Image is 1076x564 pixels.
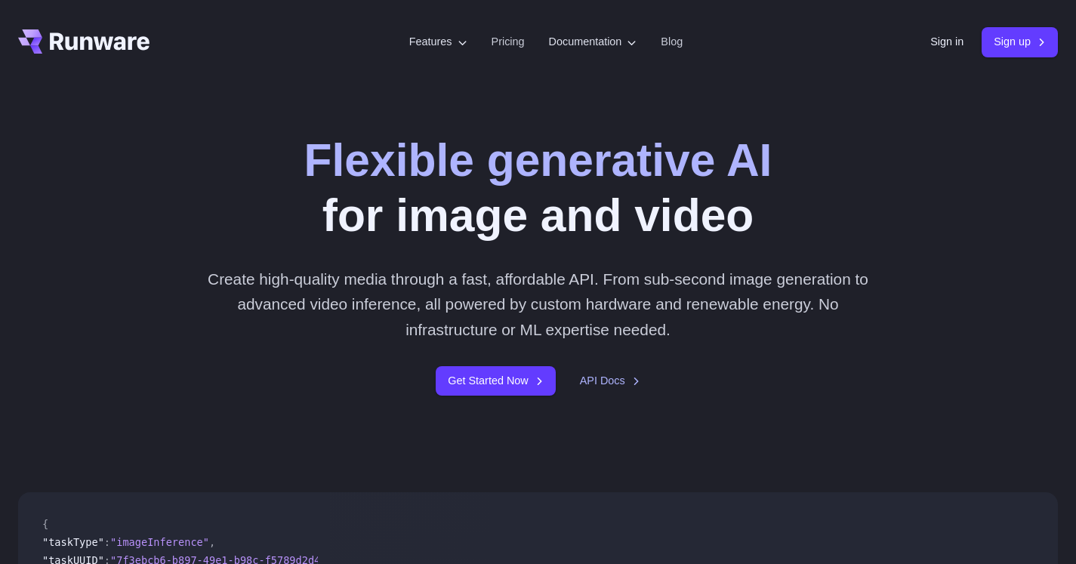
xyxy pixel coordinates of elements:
a: Go to / [18,29,150,54]
span: , [209,536,215,548]
p: Create high-quality media through a fast, affordable API. From sub-second image generation to adv... [205,267,871,342]
strong: Flexible generative AI [304,134,772,186]
a: Pricing [492,33,525,51]
label: Features [409,33,467,51]
a: API Docs [580,372,640,390]
a: Get Started Now [436,366,555,396]
span: { [42,518,48,530]
span: "taskType" [42,536,104,548]
h1: for image and video [304,133,772,242]
span: : [104,536,110,548]
a: Sign up [982,27,1058,57]
a: Blog [661,33,683,51]
span: "imageInference" [110,536,209,548]
label: Documentation [549,33,637,51]
a: Sign in [930,33,963,51]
